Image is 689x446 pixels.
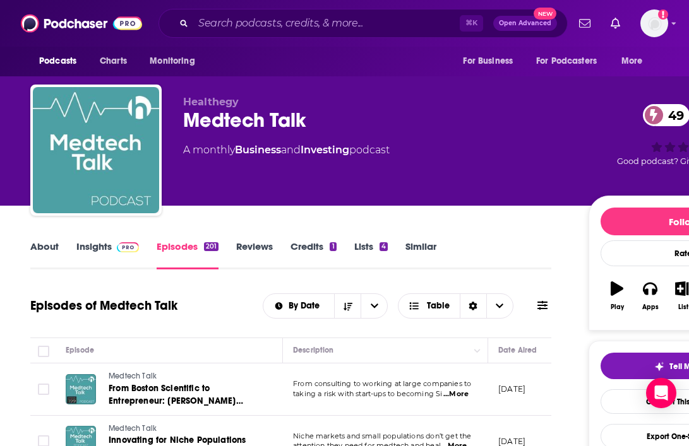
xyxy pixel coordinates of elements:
div: A monthly podcast [183,143,390,158]
img: Podchaser - Follow, Share and Rate Podcasts [21,11,142,35]
span: and [281,144,301,156]
button: Play [601,273,633,319]
div: 201 [204,242,219,251]
span: Open Advanced [499,20,551,26]
span: From Boston Scientific to Entrepreneur: [PERSON_NAME] Medtech Journey [109,383,243,419]
span: ...More [443,389,469,399]
img: Podchaser Pro [117,242,139,252]
button: open menu [30,49,93,73]
button: Sort Direction [334,294,361,318]
span: New [534,8,556,20]
button: open menu [613,49,659,73]
span: Table [427,302,450,310]
button: Open AdvancedNew [493,16,557,31]
span: Toggle select row [38,384,49,395]
span: Healthegy [183,96,239,108]
input: Search podcasts, credits, & more... [193,13,460,33]
a: Lists4 [354,240,388,269]
img: tell me why sparkle [654,361,664,372]
a: Business [235,144,281,156]
a: Medtech Talk [109,371,260,382]
span: From consulting to working at large companies to [293,379,471,388]
a: Medtech Talk [109,423,260,435]
button: Apps [633,273,666,319]
svg: Add a profile image [658,9,668,20]
div: Description [293,343,333,358]
span: For Podcasters [536,52,597,70]
button: open menu [263,302,335,310]
a: Similar [405,240,436,269]
a: Credits1 [291,240,336,269]
span: More [621,52,643,70]
div: Open Intercom Messenger [646,378,676,408]
span: By Date [289,302,324,310]
a: Episodes201 [157,240,219,269]
div: Date Aired [498,343,537,358]
h2: Choose List sort [263,293,388,319]
span: ⌘ K [460,15,483,32]
span: Podcasts [39,52,76,70]
span: Medtech Talk [109,372,157,380]
button: open menu [361,294,387,318]
p: [DATE] [498,384,525,394]
span: Medtech Talk [109,424,157,433]
div: Episode [66,343,94,358]
span: For Business [463,52,513,70]
div: 1 [330,242,336,251]
button: Show profile menu [640,9,668,37]
img: Medtech Talk [33,87,159,213]
span: taking a risk with start-ups to becoming Si [293,389,442,398]
a: Charts [92,49,135,73]
div: Apps [642,303,659,311]
span: Monitoring [150,52,195,70]
a: About [30,240,59,269]
a: Show notifications dropdown [574,13,596,34]
span: Niche markets and small populations don’t get the [293,431,471,440]
div: Search podcasts, credits, & more... [159,9,568,38]
a: From Boston Scientific to Entrepreneur: [PERSON_NAME] Medtech Journey [109,382,260,408]
button: open menu [454,49,529,73]
span: Charts [100,52,127,70]
a: Investing [301,144,349,156]
a: Reviews [236,240,273,269]
span: Logged in as weareheadstart [640,9,668,37]
div: Sort Direction [460,294,486,318]
div: List [678,303,688,311]
div: Play [611,303,624,311]
button: Column Actions [470,343,485,358]
a: InsightsPodchaser Pro [76,240,139,269]
button: open menu [528,49,615,73]
img: User Profile [640,9,668,37]
h1: Episodes of Medtech Talk [30,298,177,314]
button: Choose View [398,293,513,319]
div: 4 [380,242,388,251]
button: open menu [141,49,211,73]
a: Show notifications dropdown [606,13,625,34]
